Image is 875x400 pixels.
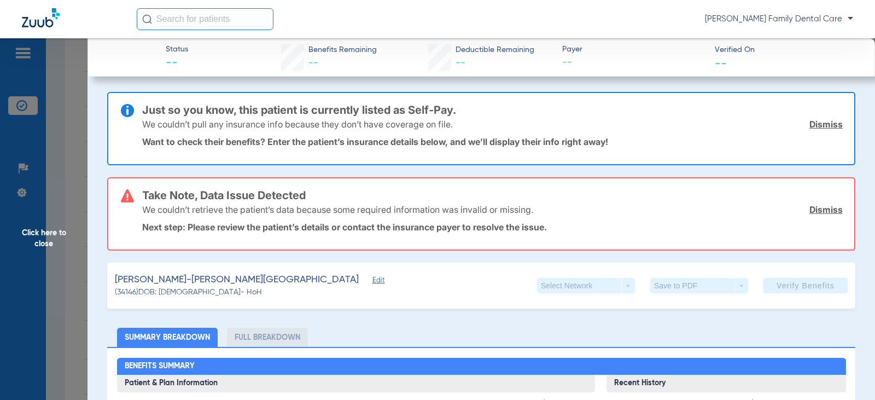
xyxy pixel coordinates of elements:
a: Dismiss [809,119,843,130]
span: Verified On [715,44,857,56]
a: Dismiss [809,204,843,215]
span: -- [715,57,727,68]
h3: Patient & Plan Information [117,375,596,392]
h3: Take Note, Data Issue Detected [142,190,843,201]
p: We couldn’t retrieve the patient’s data because some required information was invalid or missing. [142,204,533,215]
img: error-icon [121,189,134,202]
span: Benefits Remaining [308,44,377,56]
img: Zuub Logo [22,8,60,27]
span: Payer [562,44,705,55]
span: -- [166,56,188,71]
span: -- [456,58,465,68]
span: Deductible Remaining [456,44,534,56]
span: -- [308,58,318,68]
span: [PERSON_NAME]-[PERSON_NAME][GEOGRAPHIC_DATA] [115,273,359,287]
li: Summary Breakdown [117,328,218,347]
span: [PERSON_NAME] Family Dental Care [705,14,853,25]
span: (34146) DOB: [DEMOGRAPHIC_DATA] - HoH [115,287,262,298]
span: Status [166,44,188,55]
h3: Recent History [606,375,845,392]
h3: Just so you know, this patient is currently listed as Self-Pay. [142,105,843,115]
li: Full Breakdown [227,328,308,347]
span: -- [562,56,705,69]
img: info-icon [121,104,134,117]
span: Edit [372,276,382,287]
p: Next step: Please review the patient’s details or contact the insurance payer to resolve the issue. [142,222,843,233]
input: Search for patients [137,8,273,30]
p: Want to check their benefits? Enter the patient’s insurance details below, and we’ll display thei... [142,136,843,147]
p: We couldn’t pull any insurance info because they don’t have coverage on file. [142,119,453,130]
h2: Benefits Summary [117,358,846,375]
img: Search Icon [142,14,152,24]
